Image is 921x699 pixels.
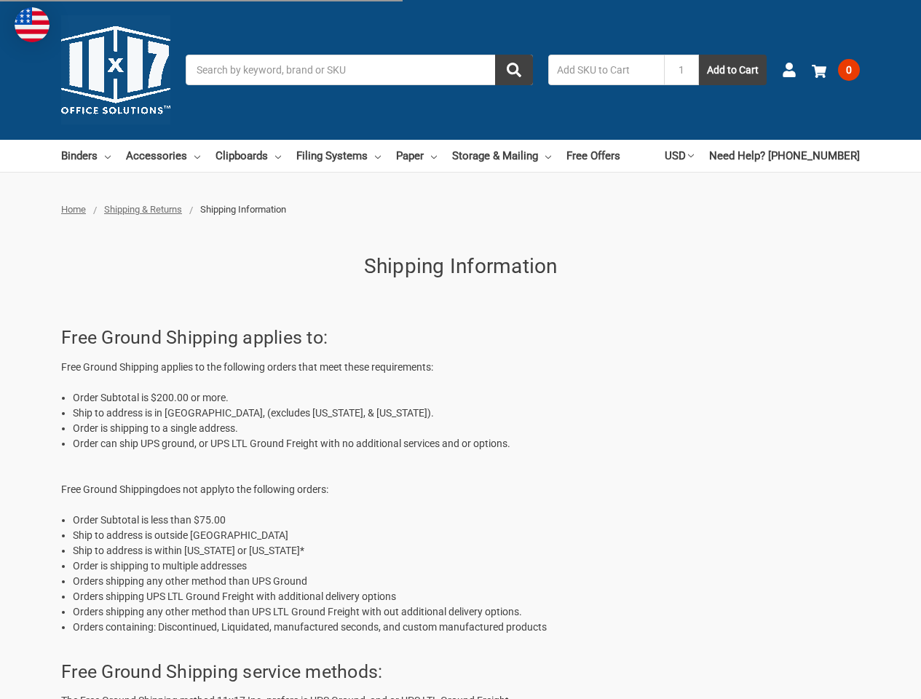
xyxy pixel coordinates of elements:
[548,55,664,85] input: Add SKU to Cart
[73,574,860,589] li: Orders shipping any other method than UPS Ground
[838,59,860,81] span: 0
[709,140,860,172] a: Need Help? [PHONE_NUMBER]
[73,620,860,635] li: Orders containing: Discontinued, Liquidated, manufactured seconds, and custom manufactured products
[566,140,620,172] a: Free Offers
[61,658,860,686] h2: Free Ground Shipping service methods:
[216,140,281,172] a: Clipboards
[61,482,860,497] p: Free Ground Shipping to the following orders:
[61,140,111,172] a: Binders
[452,140,551,172] a: Storage & Mailing
[61,360,860,375] p: Free Ground Shipping applies to the following orders that meet these requirements:
[73,589,860,604] li: Orders shipping UPS LTL Ground Freight with additional delivery options
[186,55,533,85] input: Search by keyword, brand or SKU
[396,140,437,172] a: Paper
[699,55,767,85] button: Add to Cart
[61,204,86,215] a: Home
[812,51,860,89] a: 0
[73,543,860,558] li: Ship to address is within [US_STATE] or [US_STATE]*
[126,140,200,172] a: Accessories
[296,140,381,172] a: Filing Systems
[15,7,50,42] img: duty and tax information for United States
[73,513,860,528] li: Order Subtotal is less than $75.00
[73,604,860,620] li: Orders shipping any other method than UPS LTL Ground Freight with out additional delivery options.
[73,406,860,421] li: Ship to address is in [GEOGRAPHIC_DATA], (excludes [US_STATE], & [US_STATE]).
[159,483,225,495] span: does not apply
[104,204,182,215] a: Shipping & Returns
[73,390,860,406] li: Order Subtotal is $200.00 or more.
[61,251,860,282] h1: Shipping Information
[73,558,860,574] li: Order is shipping to multiple addresses
[73,421,860,436] li: Order is shipping to a single address.
[73,528,860,543] li: Ship to address is outside [GEOGRAPHIC_DATA]
[61,15,170,125] img: 11x17.com
[73,436,860,451] li: Order can ship UPS ground, or UPS LTL Ground Freight with no additional services and or options.
[61,324,860,352] h2: Free Ground Shipping applies to:
[665,140,694,172] a: USD
[200,204,286,215] span: Shipping Information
